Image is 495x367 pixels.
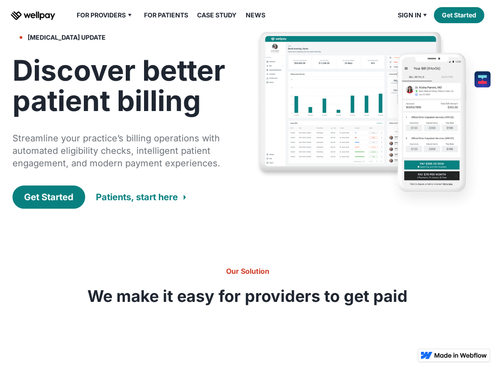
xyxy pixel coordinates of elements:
[12,55,238,116] h1: Discover better patient billing
[434,7,484,23] a: Get Started
[87,266,408,276] h6: Our Solution
[96,191,178,203] div: Patients, start here
[434,353,487,358] img: Made in Webflow
[11,10,55,21] a: home
[12,186,85,209] a: Get Started
[192,10,242,21] a: Case Study
[96,186,186,208] a: Patients, start here
[398,10,421,21] div: Sign in
[77,10,126,21] div: For Providers
[12,132,238,169] div: Streamline your practice’s billing operations with automated eligibility checks, intelligent pati...
[28,32,106,43] div: [MEDICAL_DATA] update
[139,10,194,21] a: For Patients
[24,191,74,203] div: Get Started
[392,10,434,21] div: Sign in
[87,287,408,305] h3: We make it easy for providers to get paid
[71,10,139,21] div: For Providers
[240,10,271,21] a: News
